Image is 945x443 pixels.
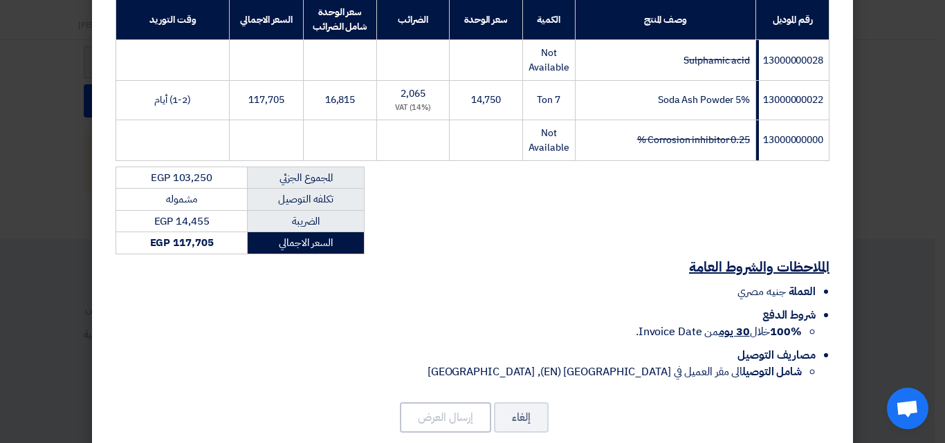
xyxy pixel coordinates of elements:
[719,323,749,340] u: 30 يوم
[401,86,425,101] span: 2,065
[762,307,816,323] span: شروط الدفع
[756,120,829,160] td: 13000000000
[658,93,750,107] span: Soda Ash Powder 5%
[887,388,928,429] a: Open chat
[400,402,491,433] button: إرسال العرض
[683,53,750,68] strike: Sulphamic acid
[737,347,816,364] span: مصاريف التوصيل
[737,283,785,300] span: جنيه مصري
[636,323,802,340] span: خلال من Invoice Date.
[756,81,829,120] td: 13000000022
[789,283,816,300] span: العملة
[166,191,196,207] span: مشموله
[537,93,560,107] span: 7 Ton
[248,232,365,254] td: السعر الاجمالي
[154,93,191,107] span: (1-2) أيام
[325,93,355,107] span: 16,815
[637,133,750,147] strike: Corrosion inhibitor 0.25 %
[248,93,284,107] span: 117,705
[770,323,802,340] strong: 100%
[154,214,210,229] span: EGP 14,455
[756,40,829,81] td: 13000000028
[494,402,549,433] button: إلغاء
[116,167,248,189] td: EGP 103,250
[248,189,365,211] td: تكلفه التوصيل
[529,126,569,155] span: Not Available
[248,210,365,232] td: الضريبة
[471,93,501,107] span: 14,750
[116,364,802,380] li: الى مقر العميل في [GEOGRAPHIC_DATA] (EN), [GEOGRAPHIC_DATA]
[529,46,569,75] span: Not Available
[150,235,214,250] strong: EGP 117,705
[248,167,365,189] td: المجموع الجزئي
[742,364,802,380] strong: شامل التوصيل
[383,102,444,114] div: (14%) VAT
[689,256,829,277] u: الملاحظات والشروط العامة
